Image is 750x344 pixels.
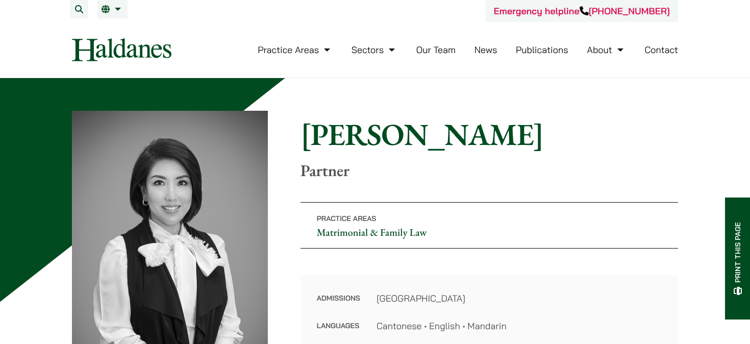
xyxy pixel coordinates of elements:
a: Matrimonial & Family Law [317,226,427,239]
a: About [587,44,626,56]
dd: [GEOGRAPHIC_DATA] [377,291,662,305]
a: News [474,44,497,56]
a: Contact [644,44,678,56]
a: Sectors [352,44,397,56]
a: EN [102,5,123,13]
span: Practice Areas [317,214,377,223]
a: Practice Areas [258,44,333,56]
dd: Cantonese • English • Mandarin [377,319,662,333]
img: Logo of Haldanes [72,38,171,61]
p: Partner [301,161,678,180]
a: Our Team [416,44,456,56]
h1: [PERSON_NAME] [301,116,678,153]
a: Publications [516,44,568,56]
a: Emergency helpline[PHONE_NUMBER] [494,5,670,17]
dt: Admissions [317,291,360,319]
dt: Languages [317,319,360,333]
